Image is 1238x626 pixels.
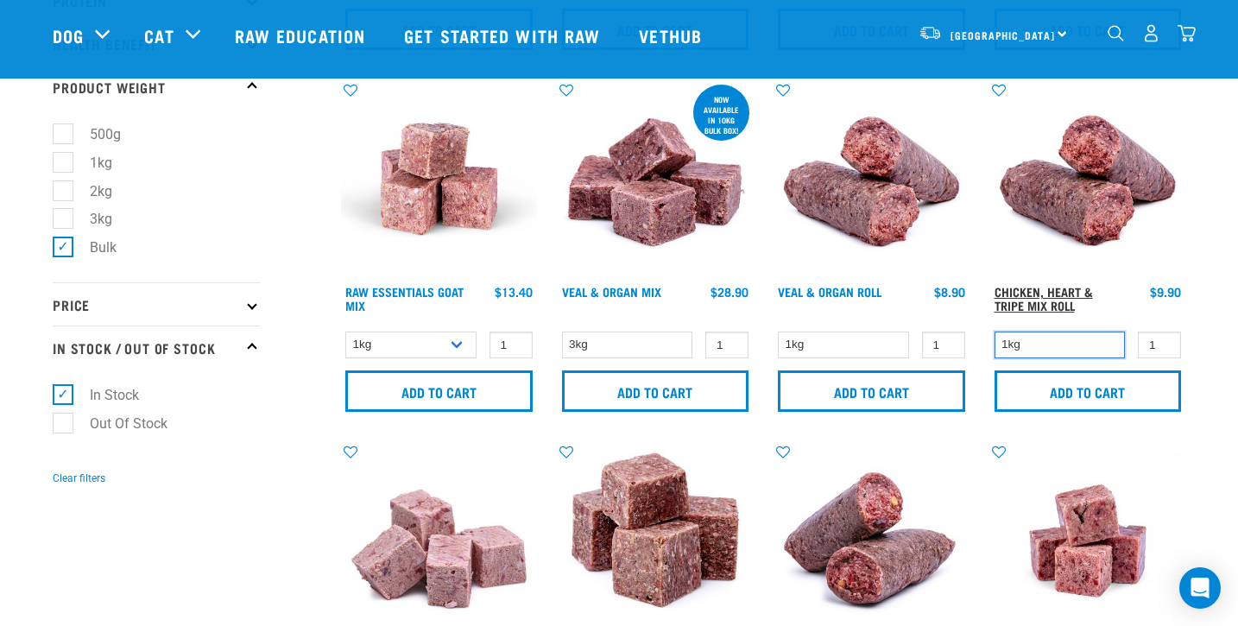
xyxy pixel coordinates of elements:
[53,22,84,48] a: Dog
[62,180,119,202] label: 2kg
[345,370,533,412] input: Add to cart
[53,471,105,486] button: Clear filters
[919,25,942,41] img: van-moving.png
[62,152,119,174] label: 1kg
[62,237,123,258] label: Bulk
[1150,285,1181,299] div: $9.90
[774,81,970,277] img: Veal Organ Mix Roll 01
[53,282,260,326] p: Price
[53,326,260,369] p: In Stock / Out Of Stock
[558,81,754,277] img: 1158 Veal Organ Mix 01
[1108,25,1124,41] img: home-icon-1@2x.png
[341,81,537,277] img: Goat M Ix 38448
[1178,24,1196,42] img: home-icon@2x.png
[562,288,661,294] a: Veal & Organ Mix
[995,370,1182,412] input: Add to cart
[995,288,1093,308] a: Chicken, Heart & Tripe Mix Roll
[1179,567,1221,609] div: Open Intercom Messenger
[778,288,881,294] a: Veal & Organ Roll
[1138,332,1181,358] input: 1
[1142,24,1160,42] img: user.png
[693,86,749,143] div: now available in 10kg bulk box!
[62,413,174,434] label: Out Of Stock
[144,22,174,48] a: Cat
[387,1,622,70] a: Get started with Raw
[705,332,748,358] input: 1
[922,332,965,358] input: 1
[562,370,749,412] input: Add to cart
[53,66,260,109] p: Product Weight
[490,332,533,358] input: 1
[62,384,146,406] label: In Stock
[62,208,119,230] label: 3kg
[934,285,965,299] div: $8.90
[990,81,1186,277] img: Chicken Heart Tripe Roll 01
[495,285,533,299] div: $13.40
[218,1,387,70] a: Raw Education
[62,123,128,145] label: 500g
[345,288,464,308] a: Raw Essentials Goat Mix
[951,32,1055,38] span: [GEOGRAPHIC_DATA]
[711,285,748,299] div: $28.90
[622,1,723,70] a: Vethub
[778,370,965,412] input: Add to cart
